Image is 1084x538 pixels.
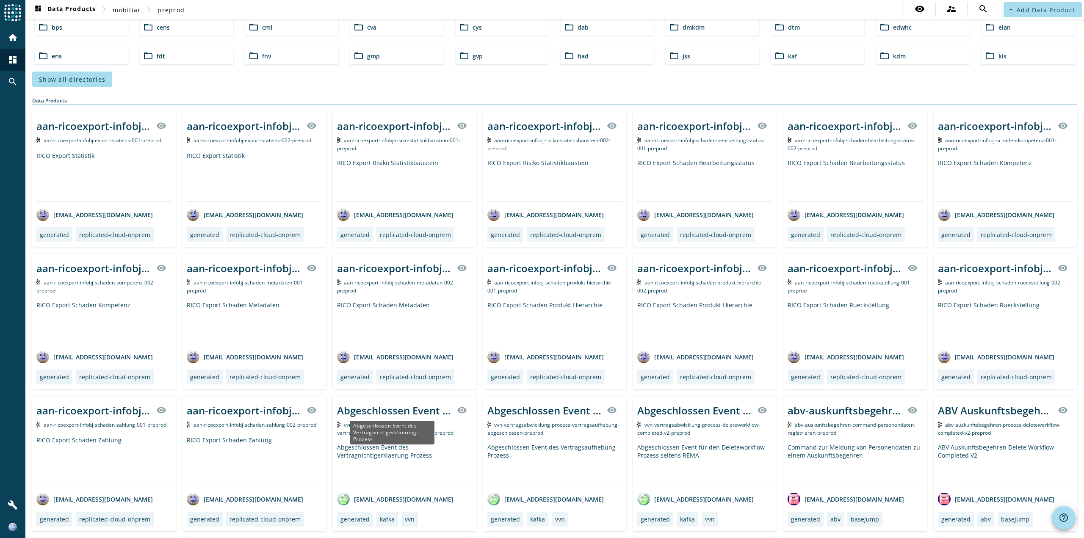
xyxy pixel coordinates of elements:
span: fdt [157,52,165,60]
img: Kafka Topic: aan-ricoexport-infobj-schaden-zahlung-001-preprod [36,422,40,428]
div: generated [641,231,670,239]
span: had [578,52,589,60]
span: Kafka Topic: aan-ricoexport-infobj-risiko-statistikbaustein-001-preprod [337,137,461,152]
span: gmp [367,52,380,60]
span: Data Products [33,5,96,15]
div: aan-ricoexport-infobj-schaden-metadaten-002-_stage_ [337,261,452,275]
span: cys [473,23,482,31]
div: generated [941,515,971,523]
span: elan [998,23,1011,31]
div: ABV Auskunftsbegehren Delete Workflow Completed V2 [938,403,1053,417]
span: Kafka Topic: aan-ricoexport-infobj-schaden-rueckstellung-002-preprod [938,279,1062,294]
span: cva [367,23,376,31]
mat-icon: folder_open [669,51,679,61]
mat-icon: folder_open [38,22,48,32]
div: [EMAIL_ADDRESS][DOMAIN_NAME] [36,208,153,221]
div: replicated-cloud-onprem [981,231,1052,239]
img: avatar [788,493,800,505]
mat-icon: visibility [457,263,467,273]
span: dab [578,23,589,31]
div: [EMAIL_ADDRESS][DOMAIN_NAME] [487,208,604,221]
span: preprod [158,6,185,14]
div: [EMAIL_ADDRESS][DOMAIN_NAME] [187,208,303,221]
mat-icon: folder_open [985,22,995,32]
mat-icon: supervisor_account [946,4,957,14]
mat-icon: home [8,33,18,43]
div: abv-auskunftsbegehren-command-personendaten-registrieren-_stage_ [788,403,902,417]
div: [EMAIL_ADDRESS][DOMAIN_NAME] [337,493,454,505]
div: Abgeschlossen Event des Vertragsaufhebung-Prozess [487,403,602,417]
div: aan-ricoexport-infobj-schaden-bearbeitungsstatus-002-_stage_ [788,119,902,133]
span: mobiliar [113,6,141,14]
span: Kafka Topic: aan-ricoexport-infobj-schaden-bearbeitungsstatus-001-preprod [637,137,765,152]
span: jss [683,52,690,60]
mat-icon: folder_open [249,22,259,32]
span: dtm [788,23,800,31]
div: generated [40,231,69,239]
div: RICO Export Statistik [187,152,322,201]
button: Data Products [30,2,99,17]
div: [EMAIL_ADDRESS][DOMAIN_NAME] [938,208,1054,221]
mat-icon: visibility [607,405,617,415]
img: Kafka Topic: aan-ricoexport-infobj-schaden-produkt-hierarchie-002-preprod [637,279,641,285]
div: replicated-cloud-onprem [530,373,601,381]
button: Add Data Product [1004,2,1082,17]
img: Kafka Topic: aan-ricoexport-infobj-schaden-metadaten-002-preprod [337,279,341,285]
div: RICO Export Schaden Metadaten [187,301,322,344]
div: aan-ricoexport-infobj-schaden-metadaten-001-_stage_ [187,261,301,275]
mat-icon: folder_open [985,51,995,61]
div: Abgeschlossen Event für den Deleteworkflow Prozess seitens REMA [637,443,772,486]
mat-icon: dashboard [33,5,43,15]
mat-icon: visibility [757,405,767,415]
mat-icon: add [1009,7,1013,12]
span: Kafka Topic: aan-ricoexport-infobj-export-statistik-002-preprod [194,137,311,144]
mat-icon: visibility [1058,121,1068,131]
img: Kafka Topic: aan-ricoexport-infobj-schaden-bearbeitungsstatus-002-preprod [788,137,791,143]
div: RICO Export Schaden Bearbeitungsstatus [637,159,772,201]
mat-icon: visibility [1058,405,1068,415]
div: generated [40,373,69,381]
mat-icon: folder_open [669,22,679,32]
button: preprod [154,2,188,17]
div: [EMAIL_ADDRESS][DOMAIN_NAME] [938,350,1054,363]
mat-icon: visibility [757,263,767,273]
mat-icon: folder_open [564,22,574,32]
div: replicated-cloud-onprem [79,515,150,523]
div: generated [190,231,219,239]
div: aan-ricoexport-infobj-schaden-produkt-hierarchie-001-_stage_ [487,261,602,275]
div: aan-ricoexport-infobj-risiko-statistikbaustein-002-_stage_ [487,119,602,133]
mat-icon: chevron_right [144,4,154,14]
span: Kafka Topic: abv-auskunftsbegehren-command-personendaten-registrieren-preprod [788,421,915,436]
mat-icon: folder_open [879,51,890,61]
span: kaf [788,52,797,60]
img: Kafka Topic: abv-auskunftsbegehren-command-personendaten-registrieren-preprod [788,422,791,428]
img: avatar [487,208,500,221]
div: [EMAIL_ADDRESS][DOMAIN_NAME] [487,493,604,505]
mat-icon: folder_open [143,51,153,61]
div: [EMAIL_ADDRESS][DOMAIN_NAME] [337,350,454,363]
div: replicated-cloud-onprem [830,231,901,239]
button: Show all directories [32,72,112,87]
div: vvn [555,515,565,523]
div: [EMAIL_ADDRESS][DOMAIN_NAME] [788,350,904,363]
img: Kafka Topic: aan-ricoexport-infobj-schaden-zahlung-002-preprod [187,422,191,428]
div: Data Products [32,97,1077,105]
div: replicated-cloud-onprem [79,231,150,239]
span: dmkdm [683,23,705,31]
div: abv [830,515,841,523]
div: generated [791,231,820,239]
span: Kafka Topic: vvn-vertragsabwicklung-process-vertragsaufhebung-abgeschlossen-preprod [487,421,619,436]
span: Kafka Topic: abv-auskunftsbegehren-process-deleteworkflow-completed-v2-preprod [938,421,1061,436]
div: generated [40,515,69,523]
img: Kafka Topic: aan-ricoexport-infobj-schaden-rueckstellung-002-preprod [938,279,942,285]
mat-icon: folder_open [38,51,48,61]
div: ABV Auskunftsbegehren Delete Workflow Completed V2 [938,443,1073,486]
mat-icon: visibility [457,405,467,415]
span: Kafka Topic: aan-ricoexport-infobj-export-statistik-001-preprod [44,137,161,144]
img: Kafka Topic: vvn-vertragsabwicklung-process-deleteworkflow-completed-v2-preprod [637,422,641,428]
div: generated [941,231,971,239]
div: kafka [380,515,395,523]
img: avatar [487,350,500,363]
div: aan-ricoexport-infobj-schaden-bearbeitungsstatus-001-_stage_ [637,119,752,133]
div: [EMAIL_ADDRESS][DOMAIN_NAME] [938,493,1054,505]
